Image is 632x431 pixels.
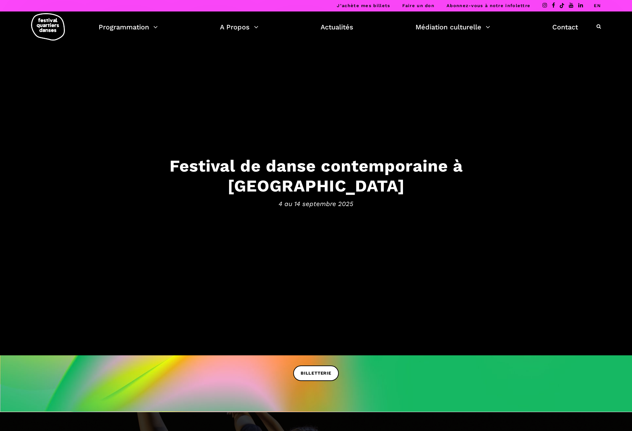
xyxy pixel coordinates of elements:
[107,156,526,196] h3: Festival de danse contemporaine à [GEOGRAPHIC_DATA]
[594,3,601,8] a: EN
[220,21,258,33] a: A Propos
[31,13,65,41] img: logo-fqd-med
[552,21,578,33] a: Contact
[402,3,434,8] a: Faire un don
[321,21,353,33] a: Actualités
[447,3,530,8] a: Abonnez-vous à notre infolettre
[415,21,490,33] a: Médiation culturelle
[301,370,331,377] span: BILLETTERIE
[337,3,390,8] a: J’achète mes billets
[107,199,526,209] span: 4 au 14 septembre 2025
[293,365,339,381] a: BILLETTERIE
[99,21,158,33] a: Programmation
